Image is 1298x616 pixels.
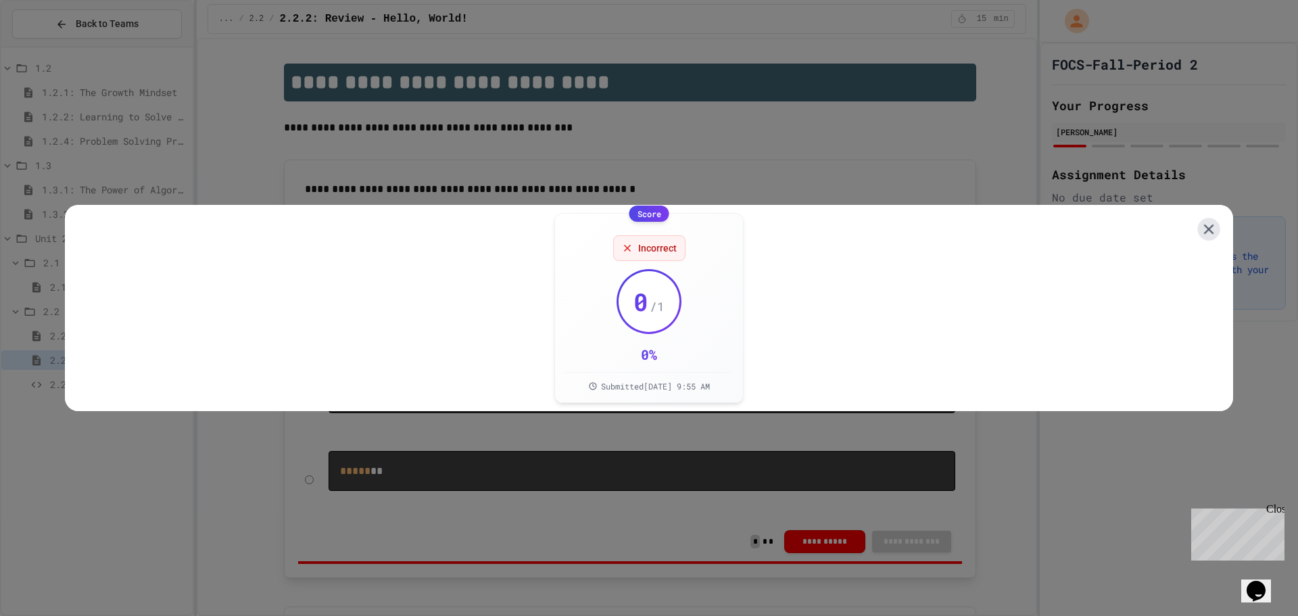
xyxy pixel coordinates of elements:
div: Chat with us now!Close [5,5,93,86]
span: 0 [633,288,648,315]
iframe: chat widget [1186,503,1284,561]
iframe: chat widget [1241,562,1284,602]
span: Incorrect [638,241,677,255]
span: Submitted [DATE] 9:55 AM [601,381,710,392]
span: / 1 [650,297,665,316]
div: Score [629,206,669,222]
div: 0 % [641,345,657,364]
